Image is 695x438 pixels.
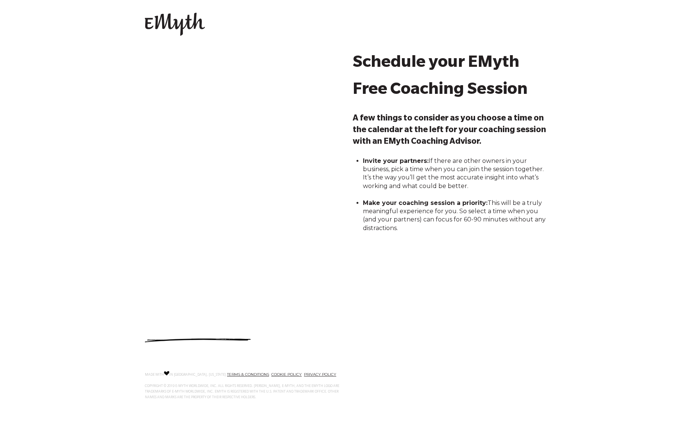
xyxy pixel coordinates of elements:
[353,113,550,149] h3: A few things to consider as you choose a time on the calendar at the left for your coaching sessi...
[353,55,528,100] strong: Schedule your EMyth Free Coaching Session
[363,199,546,233] li: This will be a truly meaningful experience for you. So select a time when you (and your partners)...
[363,199,487,206] strong: Make your coaching session a priority:
[164,371,169,376] img: Love
[169,373,227,377] span: IN [GEOGRAPHIC_DATA], [US_STATE].
[145,373,164,377] span: MADE WITH
[304,372,336,377] a: PRIVACY POLICY
[145,60,342,323] iframe: Select a Date & Time - Calendly
[145,13,205,36] img: EMyth
[145,339,251,342] img: underline.svg
[363,157,546,191] li: If there are other owners in your business, pick a time when you can join the session together. I...
[271,372,302,377] a: COOKIE POLICY
[227,372,269,377] a: TERMS & CONDITIONS
[657,402,695,438] iframe: Chat Widget
[145,384,339,399] span: COPYRIGHT © 2019 E-MYTH WORLDWIDE, INC. ALL RIGHTS RESERVED. [PERSON_NAME], E-MYTH, AND THE EMYTH...
[363,157,429,164] strong: Invite your partners:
